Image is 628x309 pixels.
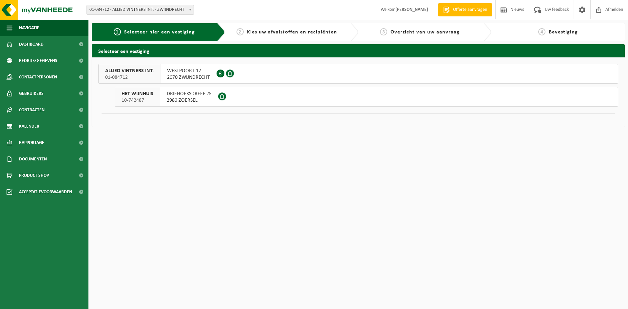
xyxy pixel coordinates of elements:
[247,30,337,35] span: Kies uw afvalstoffen en recipiënten
[19,184,72,200] span: Acceptatievoorwaarden
[98,64,618,84] button: ALLIED VINTNERS INT. 01-084712 WESTPOORT 172070 ZWIJNDRECHT
[115,87,618,107] button: HET WIJNHUIS 10-742487 DRIEHOEKSDREEF 252980 ZOERSEL
[19,151,47,167] span: Documenten
[167,74,210,81] span: 2070 ZWIJNDRECHT
[105,74,154,81] span: 01-084712
[167,68,210,74] span: WESTPOORT 17
[105,68,154,74] span: ALLIED VINTNERS INT.
[19,52,57,69] span: Bedrijfsgegevens
[395,7,428,12] strong: [PERSON_NAME]
[114,28,121,35] span: 1
[19,36,44,52] span: Dashboard
[167,97,212,104] span: 2980 ZOERSEL
[538,28,545,35] span: 4
[549,30,578,35] span: Bevestiging
[19,167,49,184] span: Product Shop
[19,134,44,151] span: Rapportage
[19,85,44,102] span: Gebruikers
[122,97,153,104] span: 10-742487
[92,44,625,57] h2: Selecteer een vestiging
[87,5,194,14] span: 01-084712 - ALLIED VINTNERS INT. - ZWIJNDRECHT
[122,91,153,97] span: HET WIJNHUIS
[19,118,39,134] span: Kalender
[380,28,387,35] span: 3
[451,7,489,13] span: Offerte aanvragen
[19,102,45,118] span: Contracten
[19,69,57,85] span: Contactpersonen
[124,30,195,35] span: Selecteer hier een vestiging
[237,28,244,35] span: 2
[86,5,194,15] span: 01-084712 - ALLIED VINTNERS INT. - ZWIJNDRECHT
[19,20,39,36] span: Navigatie
[390,30,460,35] span: Overzicht van uw aanvraag
[438,3,492,16] a: Offerte aanvragen
[167,91,212,97] span: DRIEHOEKSDREEF 25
